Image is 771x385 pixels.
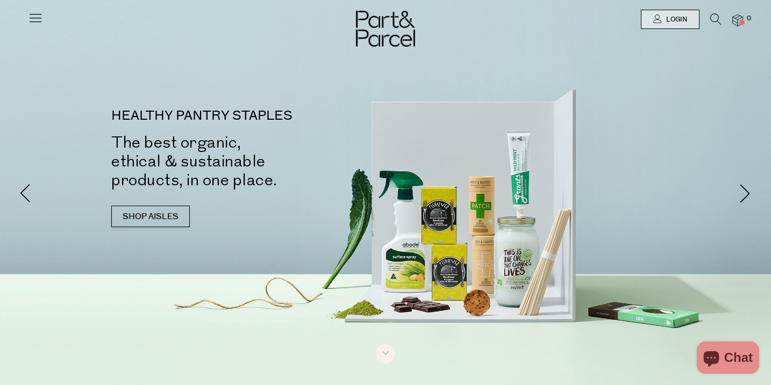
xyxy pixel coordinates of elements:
[744,14,754,24] span: 0
[641,10,699,29] a: Login
[663,15,687,24] span: Login
[356,11,415,47] img: Part&Parcel
[111,206,190,227] a: SHOP AISLES
[111,110,402,122] p: HEALTHY PANTRY STAPLES
[111,133,402,190] h2: The best organic, ethical & sustainable products, in one place.
[732,14,743,26] a: 0
[694,342,762,376] inbox-online-store-chat: Shopify online store chat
